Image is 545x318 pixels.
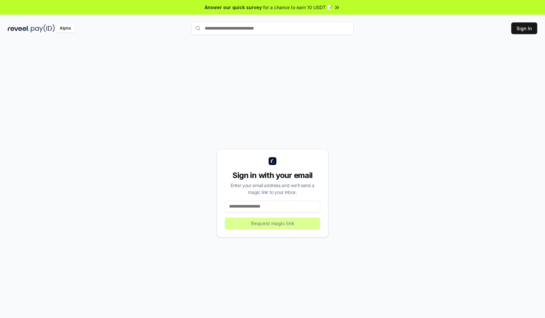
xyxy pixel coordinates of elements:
[269,157,276,165] img: logo_small
[8,24,30,32] img: reveel_dark
[225,182,320,196] div: Enter your email address and we’ll send a magic link to your inbox.
[511,22,537,34] button: Sign In
[31,24,55,32] img: pay_id
[225,170,320,181] div: Sign in with your email
[263,4,333,11] span: for a chance to earn 10 USDT 📝
[205,4,262,11] span: Answer our quick survey
[56,24,74,32] div: Alpha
